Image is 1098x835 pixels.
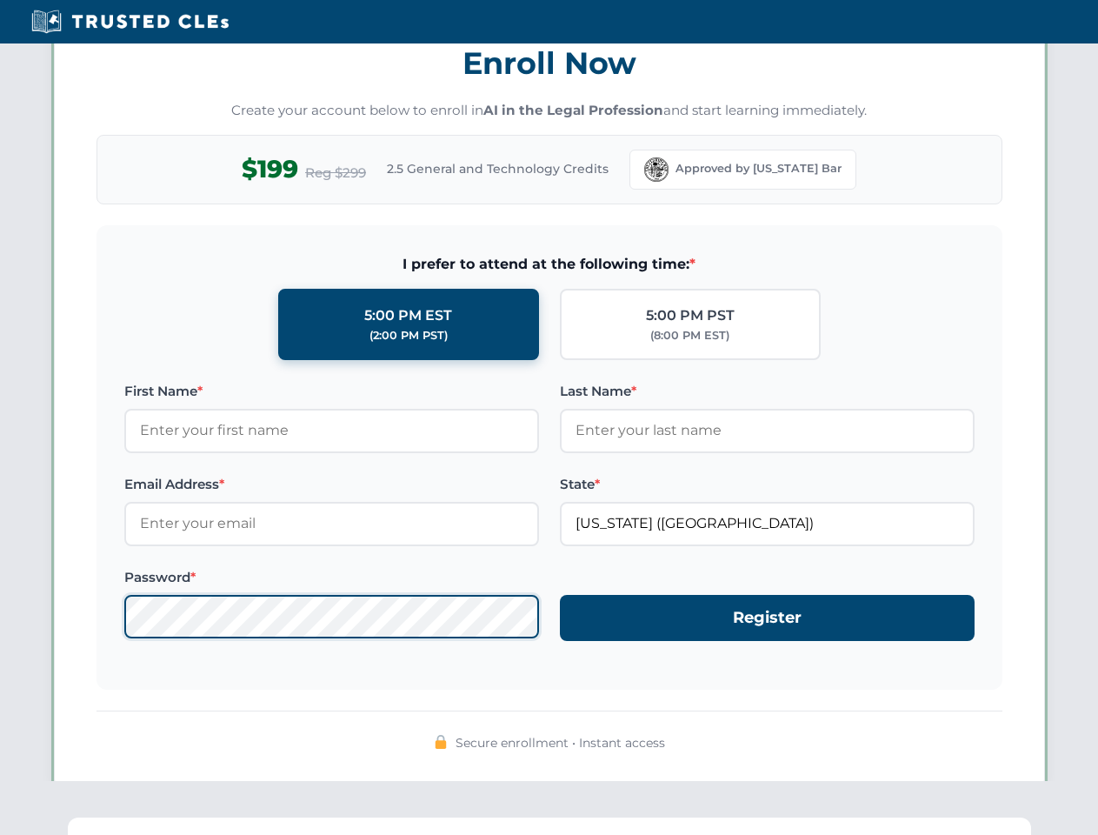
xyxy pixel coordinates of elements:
[675,160,842,177] span: Approved by [US_STATE] Bar
[124,474,539,495] label: Email Address
[456,733,665,752] span: Secure enrollment • Instant access
[124,381,539,402] label: First Name
[387,159,609,178] span: 2.5 General and Technology Credits
[96,36,1002,90] h3: Enroll Now
[483,102,663,118] strong: AI in the Legal Profession
[560,474,975,495] label: State
[305,163,366,184] span: Reg $299
[26,9,234,35] img: Trusted CLEs
[560,381,975,402] label: Last Name
[124,502,539,545] input: Enter your email
[124,253,975,276] span: I prefer to attend at the following time:
[96,101,1002,121] p: Create your account below to enroll in and start learning immediately.
[560,502,975,545] input: Florida (FL)
[124,567,539,588] label: Password
[364,304,452,327] div: 5:00 PM EST
[434,735,448,749] img: 🔒
[646,304,735,327] div: 5:00 PM PST
[650,327,729,344] div: (8:00 PM EST)
[560,409,975,452] input: Enter your last name
[369,327,448,344] div: (2:00 PM PST)
[560,595,975,641] button: Register
[242,150,298,189] span: $199
[644,157,669,182] img: Florida Bar
[124,409,539,452] input: Enter your first name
